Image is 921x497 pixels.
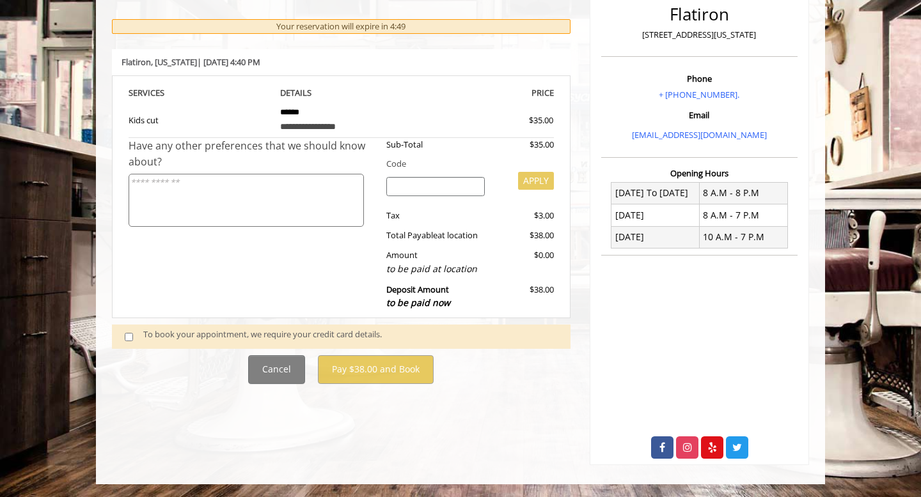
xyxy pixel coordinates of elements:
div: $38.00 [494,283,553,310]
button: Cancel [248,355,305,384]
h2: Flatiron [604,5,794,24]
span: to be paid now [386,296,450,309]
div: $3.00 [494,209,553,222]
td: 8 A.M - 8 P.M [699,182,787,204]
th: PRICE [412,86,554,100]
div: Code [377,157,554,171]
div: $35.00 [494,138,553,151]
td: [DATE] To [DATE] [611,182,700,204]
b: Flatiron | [DATE] 4:40 PM [122,56,260,68]
span: at location [437,229,478,241]
div: Sub-Total [377,138,495,151]
button: APPLY [518,172,554,190]
div: To book your appointment, we require your credit card details. [143,328,558,345]
a: + [PHONE_NUMBER]. [659,89,739,100]
div: $35.00 [483,114,553,127]
td: Kids cut [129,100,271,137]
div: $38.00 [494,229,553,242]
div: Have any other preferences that we should know about? [129,138,377,171]
span: S [160,87,164,98]
th: SERVICE [129,86,271,100]
h3: Opening Hours [601,169,798,178]
span: , [US_STATE] [151,56,197,68]
div: Total Payable [377,229,495,242]
th: DETAILS [271,86,413,100]
b: Deposit Amount [386,284,450,309]
div: Tax [377,209,495,222]
div: to be paid at location [386,262,485,276]
td: [DATE] [611,204,700,226]
button: Pay $38.00 and Book [318,355,434,384]
td: [DATE] [611,226,700,248]
h3: Email [604,111,794,119]
p: [STREET_ADDRESS][US_STATE] [604,28,794,42]
h3: Phone [604,74,794,83]
div: Amount [377,249,495,276]
a: [EMAIL_ADDRESS][DOMAIN_NAME] [632,129,767,141]
td: 8 A.M - 7 P.M [699,204,787,226]
div: $0.00 [494,249,553,276]
td: 10 A.M - 7 P.M [699,226,787,248]
h3: SELECTED SERVICE [112,25,571,36]
div: Your reservation will expire in 4:49 [112,19,571,34]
